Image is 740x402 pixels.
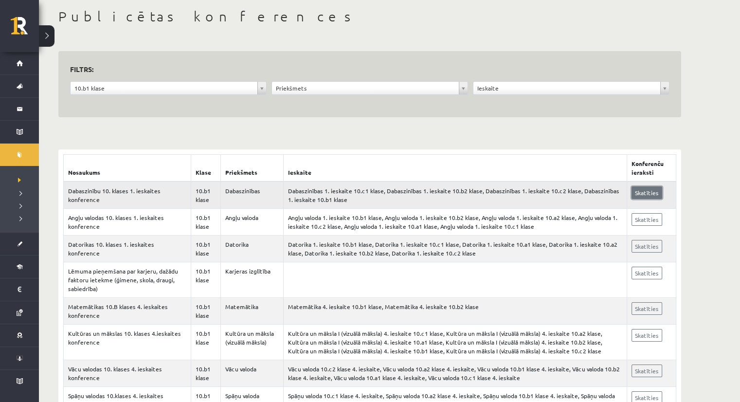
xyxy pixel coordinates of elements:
h3: Filtrs: [70,63,658,76]
td: Matemātika 4. ieskaite 10.b1 klase, Matemātika 4. ieskaite 10.b2 klase [283,298,627,325]
td: Kultūra un māksla I (vizuālā māksla) 4. ieskaite 10.c1 klase, Kultūra un māksla I (vizuālā māksla... [283,325,627,360]
a: Skatīties [632,302,662,315]
td: Datorikas 10. klases 1. ieskaites konference [64,236,191,262]
td: Vācu valodas 10. klases 4. ieskaites konference [64,360,191,387]
td: Angļu valoda 1. ieskaite 10.b1 klase, Angļu valoda 1. ieskaite 10.b2 klase, Angļu valoda 1. ieska... [283,209,627,236]
span: 10.b1 klase [74,82,253,94]
a: Ieskaite [473,82,669,94]
td: Kultūra un māksla (vizuālā māksla) [220,325,283,360]
td: Dabaszinības [220,182,283,209]
a: Skatīties [632,267,662,279]
a: Skatīties [632,365,662,377]
td: Karjeras izglītība [220,262,283,298]
td: Kultūras un mākslas 10. klases 4.ieskaites konference [64,325,191,360]
span: Priekšmets [276,82,455,94]
a: Skatīties [632,329,662,342]
td: 10.b1 klase [191,209,220,236]
td: Datorika [220,236,283,262]
td: Matemātikas 10.B klases 4. ieskaites konference [64,298,191,325]
a: Skatīties [632,240,662,253]
th: Nosaukums [64,155,191,182]
a: Skatīties [632,186,662,199]
td: Dabaszinību 10. klases 1. ieskaites konference [64,182,191,209]
span: Ieskaite [477,82,656,94]
td: Datorika 1. ieskaite 10.b1 klase, Datorika 1. ieskaite 10.c1 klase, Datorika 1. ieskaite 10.a1 kl... [283,236,627,262]
th: Ieskaite [283,155,627,182]
th: Klase [191,155,220,182]
h1: Publicētas konferences [58,8,681,25]
th: Konferenču ieraksti [627,155,676,182]
a: Skatīties [632,213,662,226]
td: 10.b1 klase [191,262,220,298]
td: Vācu valoda 10.c2 klase 4. ieskaite, Vācu valoda 10.a2 klase 4. ieskaite, Vācu valoda 10.b1 klase... [283,360,627,387]
td: Angļu valoda [220,209,283,236]
td: Angļu valodas 10. klases 1. ieskaites konference [64,209,191,236]
td: 10.b1 klase [191,182,220,209]
td: 10.b1 klase [191,236,220,262]
td: 10.b1 klase [191,325,220,360]
td: Lēmuma pieņemšana par karjeru, dažādu faktoru ietekme (ģimene, skola, draugi, sabiedrība) [64,262,191,298]
th: Priekšmets [220,155,283,182]
a: 10.b1 klase [71,82,266,94]
a: Rīgas 1. Tālmācības vidusskola [11,17,39,41]
td: Matemātika [220,298,283,325]
td: 10.b1 klase [191,360,220,387]
td: 10.b1 klase [191,298,220,325]
td: Vācu valoda [220,360,283,387]
a: Priekšmets [272,82,468,94]
td: Dabaszinības 1. ieskaite 10.c1 klase, Dabaszinības 1. ieskaite 10.b2 klase, Dabaszinības 1. ieska... [283,182,627,209]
